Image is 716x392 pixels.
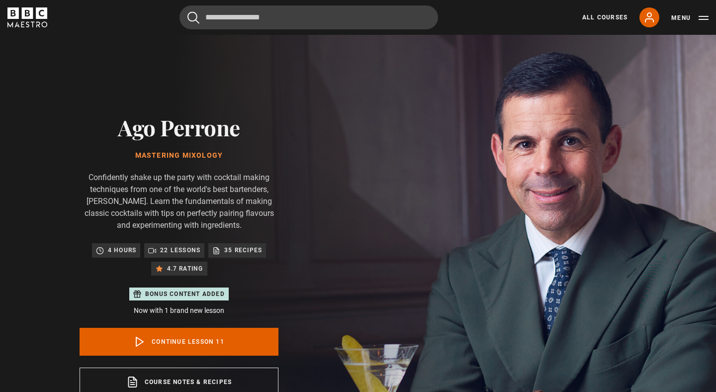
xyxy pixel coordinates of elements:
[80,328,278,356] a: Continue lesson 11
[224,245,262,255] p: 35 recipes
[167,264,203,274] p: 4.7 rating
[80,114,278,140] h2: Ago Perrone
[145,290,225,298] p: Bonus content added
[80,305,278,316] p: Now with 1 brand new lesson
[7,7,47,27] svg: BBC Maestro
[80,172,278,231] p: Confidently shake up the party with cocktail making techniques from one of the world's best barte...
[160,245,200,255] p: 22 lessons
[108,245,136,255] p: 4 hours
[80,152,278,160] h1: Mastering Mixology
[671,13,709,23] button: Toggle navigation
[179,5,438,29] input: Search
[582,13,627,22] a: All Courses
[187,11,199,24] button: Submit the search query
